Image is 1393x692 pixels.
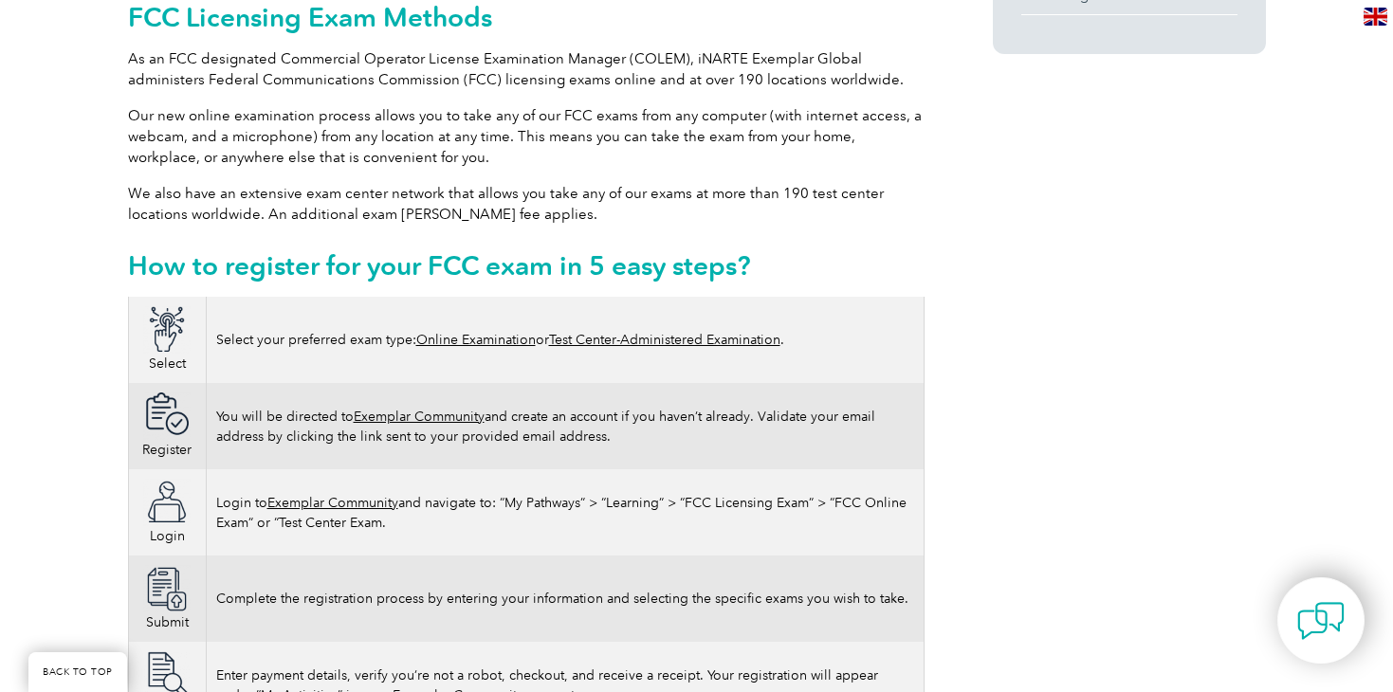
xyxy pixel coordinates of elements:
[206,555,924,642] td: Complete the registration process by entering your information and selecting the specific exams y...
[1297,597,1345,645] img: contact-chat.png
[28,652,127,692] a: BACK TO TOP
[267,495,398,511] a: Exemplar Community
[1364,8,1387,26] img: en
[128,469,206,555] td: Login
[128,105,925,168] p: Our new online examination process allows you to take any of our FCC exams from any computer (wit...
[206,297,924,383] td: Select your preferred exam type: or .
[128,2,925,32] h2: FCC Licensing Exam Methods
[206,469,924,555] td: Login to and navigate to: “My Pathways” > “Learning” > “FCC Licensing Exam” > “FCC Online Exam” o...
[128,250,925,281] h2: How to register for your FCC exam in 5 easy steps?
[128,183,925,225] p: We also have an extensive exam center network that allows you take any of our exams at more than ...
[354,409,485,425] a: Exemplar Community
[128,297,206,383] td: Select
[549,332,780,348] a: Test Center-Administered Examination
[206,383,924,469] td: You will be directed to and create an account if you haven’t already. Validate your email address...
[128,48,925,90] p: As an FCC designated Commercial Operator License Examination Manager (COLEM), iNARTE Exemplar Glo...
[416,332,536,348] a: Online Examination
[128,383,206,469] td: Register
[128,555,206,642] td: Submit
